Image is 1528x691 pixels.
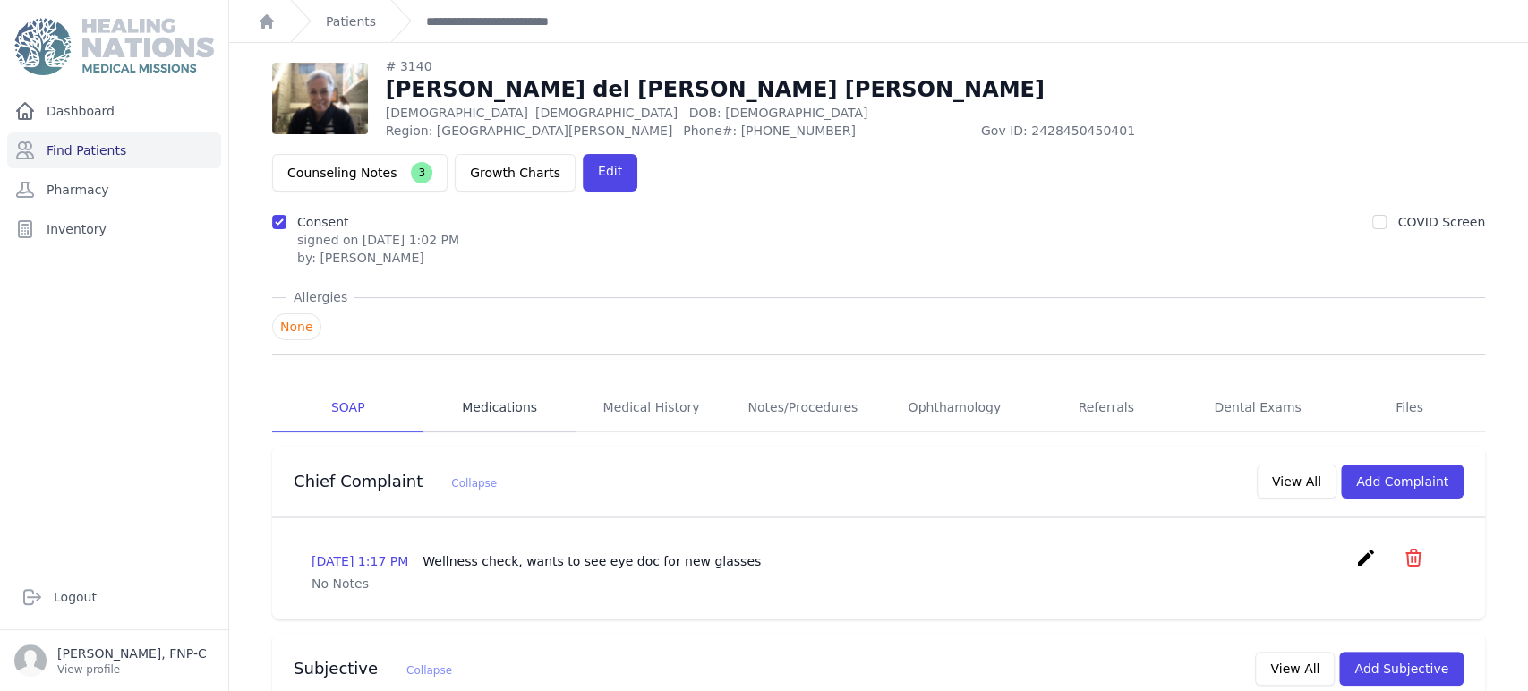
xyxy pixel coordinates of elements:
h1: [PERSON_NAME] del [PERSON_NAME] [PERSON_NAME] [386,75,1279,104]
a: Dashboard [7,93,221,129]
button: Add Complaint [1341,465,1464,499]
span: DOB: [DEMOGRAPHIC_DATA] [688,106,867,120]
button: View All [1255,652,1335,686]
label: COVID Screen [1397,215,1485,229]
button: Add Subjective [1339,652,1464,686]
p: View profile [57,662,207,677]
a: Ophthamology [879,384,1030,432]
p: No Notes [312,575,1446,593]
a: Edit [583,154,637,192]
a: Referrals [1030,384,1182,432]
span: [DEMOGRAPHIC_DATA] [535,106,678,120]
span: Allergies [286,288,354,306]
div: # 3140 [386,57,1279,75]
span: None [272,313,321,340]
a: Find Patients [7,132,221,168]
a: [PERSON_NAME], FNP-C View profile [14,644,214,677]
button: Counseling Notes3 [272,154,448,192]
a: Inventory [7,211,221,247]
nav: Tabs [272,384,1485,432]
img: Medical Missions EMR [14,18,213,75]
button: View All [1257,465,1336,499]
a: Files [1334,384,1485,432]
a: Dental Exams [1182,384,1333,432]
i: create [1355,547,1377,568]
a: Patients [326,13,376,30]
span: Collapse [451,477,497,490]
h3: Chief Complaint [294,471,497,492]
span: Phone#: [PHONE_NUMBER] [683,122,970,140]
span: 3 [411,162,432,183]
span: Wellness check, wants to see eye doc for new glasses [423,554,761,568]
label: Consent [297,215,348,229]
a: Medical History [576,384,727,432]
span: Gov ID: 2428450450401 [981,122,1279,140]
div: by: [PERSON_NAME] [297,249,459,267]
span: Collapse [406,664,452,677]
a: Pharmacy [7,172,221,208]
h3: Subjective [294,658,452,679]
p: [DEMOGRAPHIC_DATA] [386,104,1279,122]
a: Notes/Procedures [727,384,878,432]
a: Medications [423,384,575,432]
p: signed on [DATE] 1:02 PM [297,231,459,249]
p: [DATE] 1:17 PM [312,552,761,570]
p: [PERSON_NAME], FNP-C [57,644,207,662]
a: Growth Charts [455,154,576,192]
a: Logout [14,579,214,615]
span: Region: [GEOGRAPHIC_DATA][PERSON_NAME] [386,122,673,140]
img: CnVjavXfqZwAAACV0RVh0ZGF0ZTpjcmVhdGUAMjAyMy0xMi0xOVQyMDowMToyOCswMDowMAGM1REAAAAldEVYdGRhdGU6bW9k... [272,63,368,134]
a: SOAP [272,384,423,432]
a: create [1355,555,1381,572]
